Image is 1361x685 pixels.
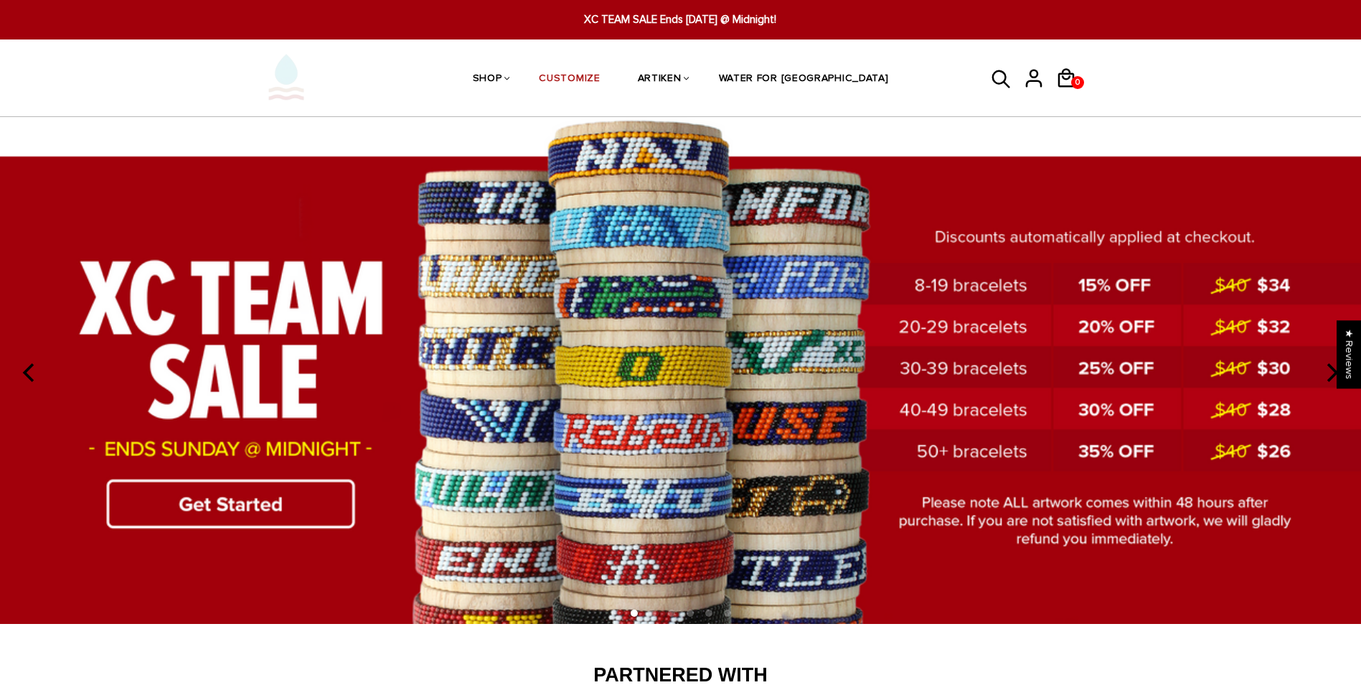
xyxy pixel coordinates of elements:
a: CUSTOMIZE [539,42,600,118]
a: SHOP [473,42,502,118]
button: previous [14,357,46,388]
div: Click to open Judge.me floating reviews tab [1337,320,1361,388]
a: WATER FOR [GEOGRAPHIC_DATA] [719,42,889,118]
span: 0 [1072,73,1083,93]
span: XC TEAM SALE Ends [DATE] @ Midnight! [417,11,944,28]
a: ARTIKEN [638,42,682,118]
a: 0 [1055,93,1088,95]
button: next [1315,357,1347,388]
